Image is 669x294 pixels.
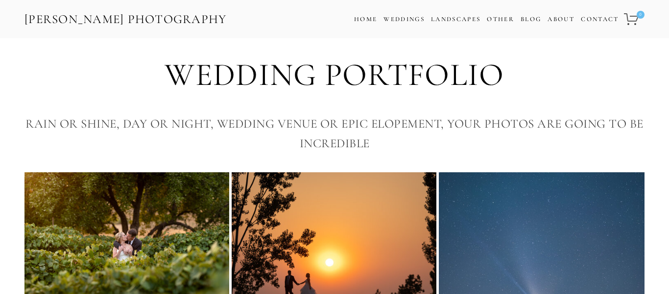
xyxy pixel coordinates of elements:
[24,8,228,30] a: [PERSON_NAME] Photography
[521,12,541,27] a: Blog
[622,7,645,31] a: 0 items in cart
[24,57,645,93] h1: Wedding Portfolio
[548,12,574,27] a: About
[637,11,645,19] span: 0
[581,12,619,27] a: Contact
[431,15,480,23] a: Landscapes
[24,114,645,153] h3: Rain or Shine, Day or Night, Wedding Venue or Epic Elopement, your photos are going to be incredible
[487,15,514,23] a: Other
[383,15,425,23] a: Weddings
[354,12,377,27] a: Home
